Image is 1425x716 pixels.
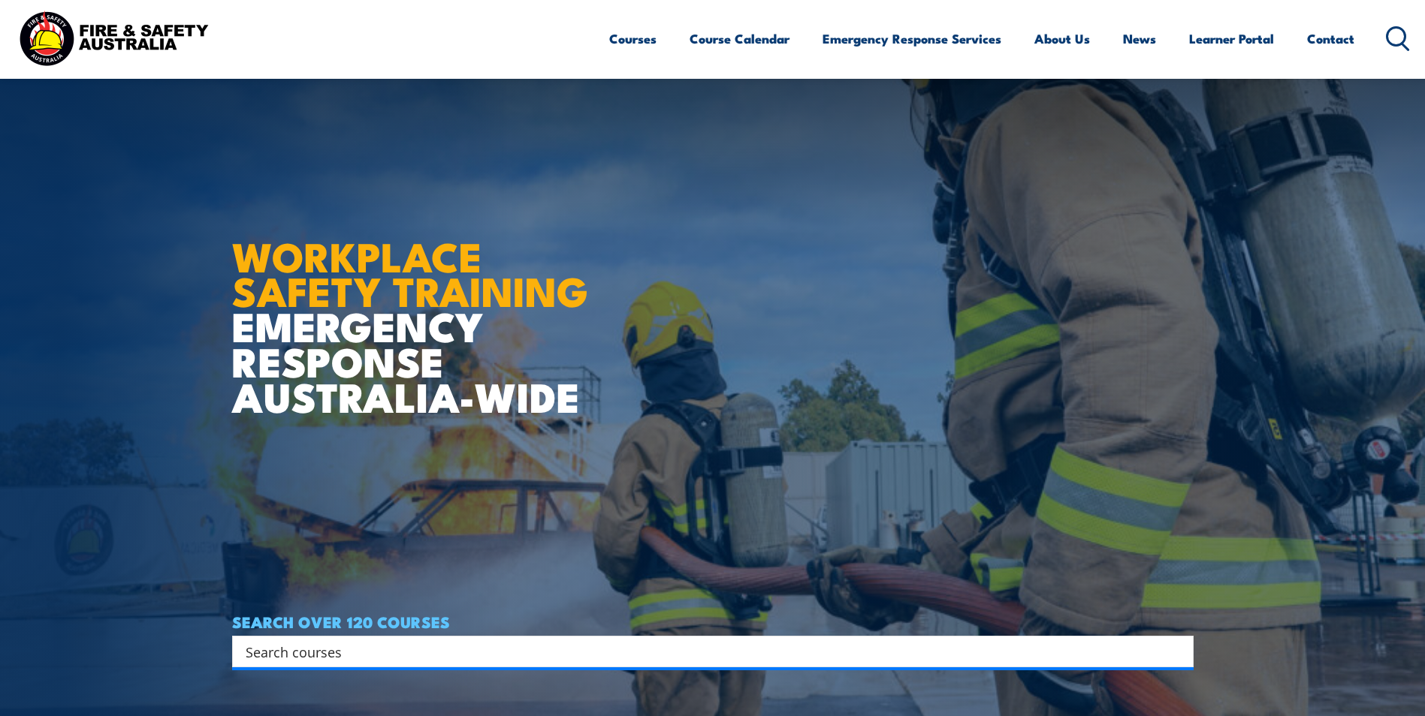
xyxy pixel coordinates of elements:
a: Course Calendar [690,19,789,59]
a: About Us [1034,19,1090,59]
button: Search magnifier button [1167,641,1188,662]
a: Learner Portal [1189,19,1274,59]
form: Search form [249,641,1164,662]
a: Emergency Response Services [823,19,1001,59]
a: News [1123,19,1156,59]
a: Contact [1307,19,1354,59]
h4: SEARCH OVER 120 COURSES [232,613,1194,630]
input: Search input [246,640,1161,663]
h1: EMERGENCY RESPONSE AUSTRALIA-WIDE [232,200,599,414]
a: Courses [609,19,657,59]
strong: WORKPLACE SAFETY TRAINING [232,224,588,321]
